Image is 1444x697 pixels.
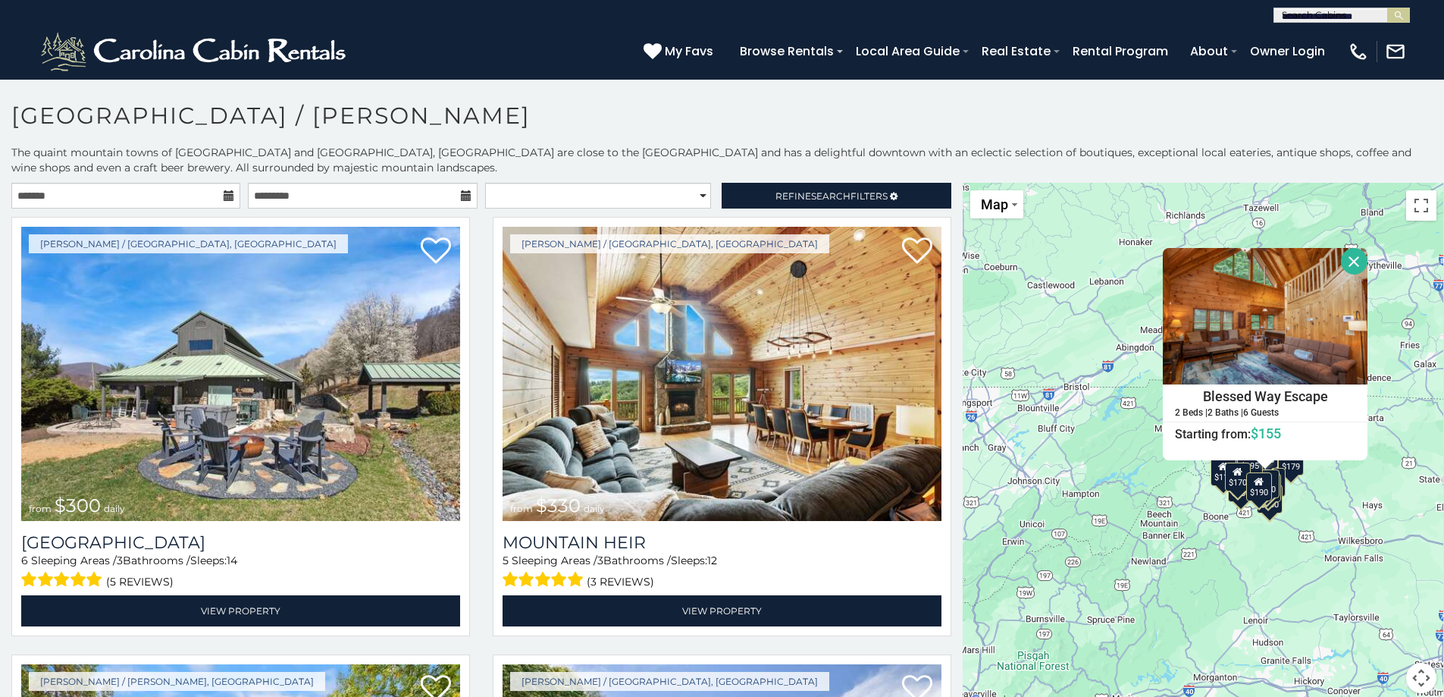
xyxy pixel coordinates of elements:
[1229,473,1254,501] div: $200
[106,572,174,592] span: (5 reviews)
[29,234,348,253] a: [PERSON_NAME] / [GEOGRAPHIC_DATA], [GEOGRAPHIC_DATA]
[722,183,951,209] a: RefineSearchFilters
[1255,473,1281,502] div: $330
[1182,38,1236,64] a: About
[503,553,941,592] div: Sleeping Areas / Bathrooms / Sleeps:
[117,554,123,567] span: 3
[1246,472,1272,501] div: $190
[21,554,28,567] span: 6
[981,196,1008,212] span: Map
[29,672,325,691] a: [PERSON_NAME] / [PERSON_NAME], [GEOGRAPHIC_DATA]
[707,554,717,567] span: 12
[1163,385,1367,442] a: Blessed Way Escape 2 Beds | 2 Baths | 6 Guests Starting from:$155
[902,236,932,268] a: Add to favorites
[1279,446,1305,475] div: $179
[584,503,605,514] span: daily
[38,29,352,74] img: White-1-2.png
[21,227,460,521] a: Bluff View Farm from $300 daily
[974,38,1058,64] a: Real Estate
[503,227,941,521] a: Mountain Heir from $330 daily
[848,38,967,64] a: Local Area Guide
[227,554,237,567] span: 14
[1341,248,1367,275] button: Close
[970,190,1023,218] button: Change map style
[1225,462,1251,491] div: $170
[587,572,654,592] span: (3 reviews)
[104,503,125,514] span: daily
[775,190,888,202] span: Refine Filters
[1175,407,1208,417] h5: 2 Beds |
[21,553,460,592] div: Sleeping Areas / Bathrooms / Sleeps:
[1243,407,1279,417] h5: 6 Guests
[1163,248,1367,385] img: Blessed Way Escape
[510,234,829,253] a: [PERSON_NAME] / [GEOGRAPHIC_DATA], [GEOGRAPHIC_DATA]
[421,236,451,268] a: Add to favorites
[811,190,850,202] span: Search
[1385,41,1406,62] img: mail-regular-white.png
[503,554,509,567] span: 5
[29,503,52,514] span: from
[21,227,460,521] img: Bluff View Farm
[503,227,941,521] img: Mountain Heir
[1208,407,1243,417] h5: 2 Baths |
[1348,41,1369,62] img: phone-regular-white.png
[1251,425,1281,441] span: $155
[55,494,101,516] span: $300
[1406,663,1436,693] button: Map camera controls
[1065,38,1176,64] a: Rental Program
[1164,425,1367,441] h6: Starting from:
[1406,190,1436,221] button: Toggle fullscreen view
[1164,385,1367,408] h4: Blessed Way Escape
[536,494,581,516] span: $330
[1258,485,1283,513] div: $160
[510,672,829,691] a: [PERSON_NAME] / [GEOGRAPHIC_DATA], [GEOGRAPHIC_DATA]
[1242,38,1333,64] a: Owner Login
[21,532,460,553] h3: Bluff View Farm
[21,595,460,626] a: View Property
[503,532,941,553] a: Mountain Heir
[503,595,941,626] a: View Property
[21,532,460,553] a: [GEOGRAPHIC_DATA]
[597,554,603,567] span: 3
[732,38,841,64] a: Browse Rentals
[1211,457,1236,486] div: $110
[644,42,717,61] a: My Favs
[665,42,713,61] span: My Favs
[510,503,533,514] span: from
